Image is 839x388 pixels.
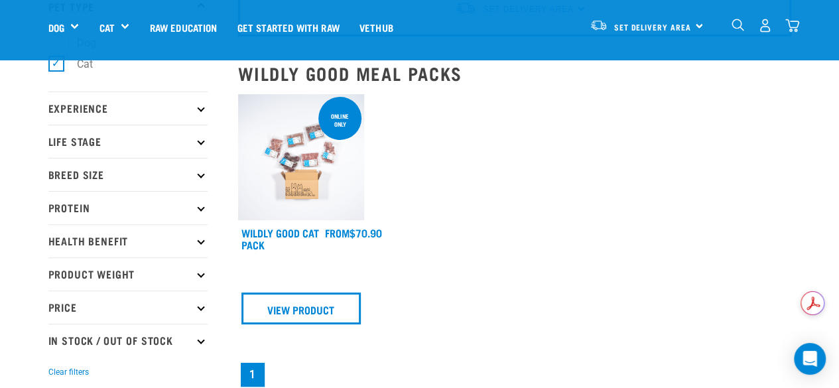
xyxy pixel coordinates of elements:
[48,191,208,224] p: Protein
[48,366,89,378] button: Clear filters
[48,20,64,35] a: Dog
[238,63,791,84] h2: Wildly Good Meal Packs
[758,19,772,32] img: user.png
[614,25,691,29] span: Set Delivery Area
[48,324,208,357] p: In Stock / Out Of Stock
[241,363,265,387] a: Page 1
[794,343,826,375] div: Open Intercom Messenger
[350,1,403,54] a: Vethub
[318,106,361,134] div: ONLINE ONLY
[732,19,744,31] img: home-icon-1@2x.png
[238,94,365,221] img: Cat 0 2sec
[227,1,350,54] a: Get started with Raw
[325,229,350,235] span: FROM
[56,56,98,72] label: Cat
[48,291,208,324] p: Price
[590,19,608,31] img: van-moving.png
[325,227,382,239] div: $70.90
[48,158,208,191] p: Breed Size
[48,257,208,291] p: Product Weight
[139,1,227,54] a: Raw Education
[785,19,799,32] img: home-icon@2x.png
[99,20,114,35] a: Cat
[48,224,208,257] p: Health Benefit
[48,125,208,158] p: Life Stage
[241,229,319,247] a: Wildly Good Cat Pack
[48,92,208,125] p: Experience
[241,292,361,324] a: View Product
